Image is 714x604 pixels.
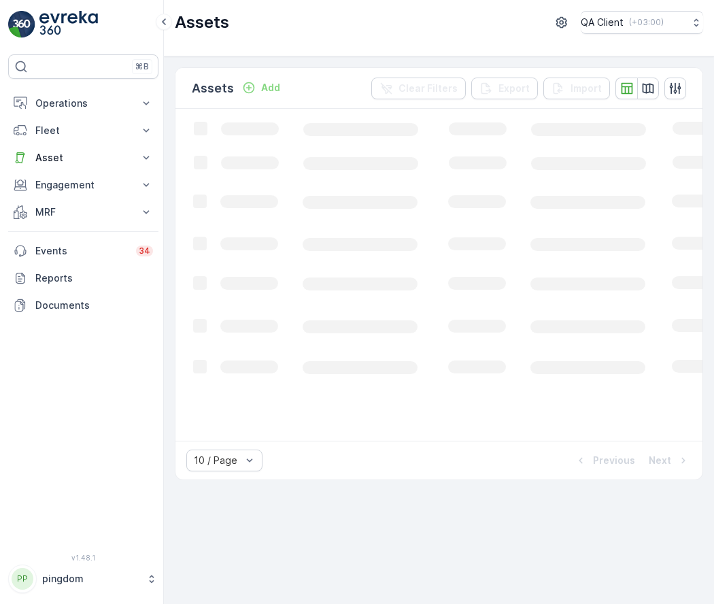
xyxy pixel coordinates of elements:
[135,61,149,72] p: ⌘B
[543,78,610,99] button: Import
[8,265,158,292] a: Reports
[471,78,538,99] button: Export
[8,171,158,199] button: Engagement
[593,454,635,467] p: Previous
[398,82,458,95] p: Clear Filters
[8,237,158,265] a: Events34
[35,151,131,165] p: Asset
[12,568,33,590] div: PP
[8,117,158,144] button: Fleet
[237,80,286,96] button: Add
[35,244,128,258] p: Events
[42,572,139,586] p: pingdom
[175,12,229,33] p: Assets
[8,199,158,226] button: MRF
[35,97,131,110] p: Operations
[581,11,703,34] button: QA Client(+03:00)
[139,246,150,256] p: 34
[261,81,280,95] p: Add
[8,292,158,319] a: Documents
[649,454,671,467] p: Next
[35,205,131,219] p: MRF
[8,11,35,38] img: logo
[573,452,636,469] button: Previous
[39,11,98,38] img: logo_light-DOdMpM7g.png
[581,16,624,29] p: QA Client
[8,90,158,117] button: Operations
[371,78,466,99] button: Clear Filters
[8,144,158,171] button: Asset
[35,271,153,285] p: Reports
[629,17,664,28] p: ( +03:00 )
[35,178,131,192] p: Engagement
[8,565,158,593] button: PPpingdom
[8,554,158,562] span: v 1.48.1
[647,452,692,469] button: Next
[192,79,234,98] p: Assets
[571,82,602,95] p: Import
[498,82,530,95] p: Export
[35,124,131,137] p: Fleet
[35,299,153,312] p: Documents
